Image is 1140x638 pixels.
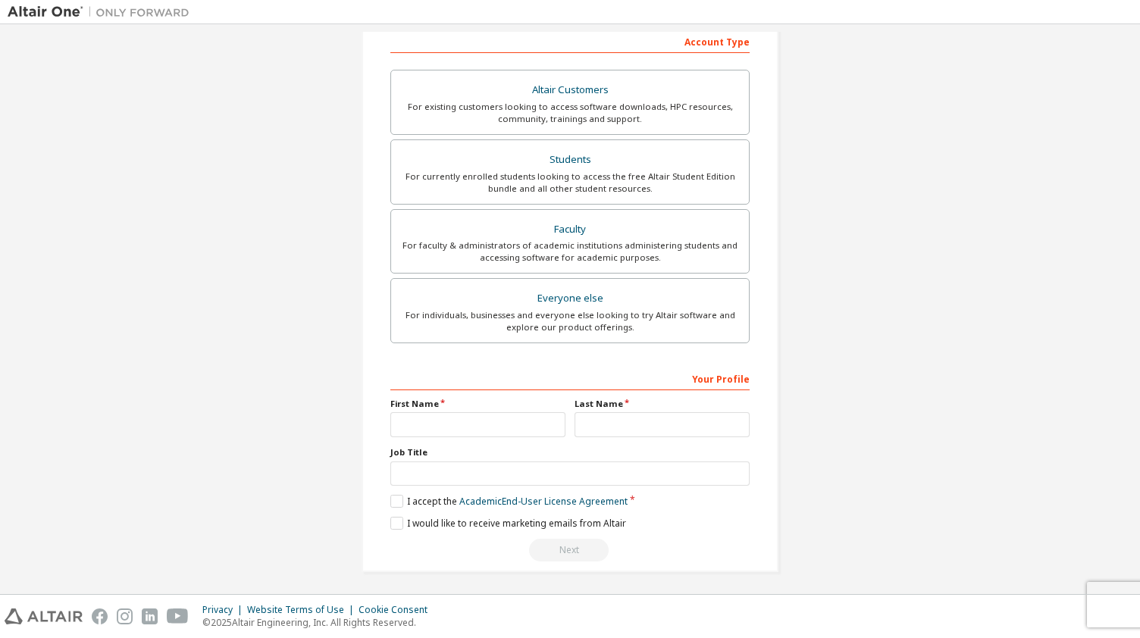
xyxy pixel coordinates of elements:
div: Account Type [390,29,750,53]
div: Your Profile [390,366,750,390]
label: I would like to receive marketing emails from Altair [390,517,626,530]
img: youtube.svg [167,608,189,624]
div: Faculty [400,219,740,240]
div: Privacy [202,604,247,616]
label: Last Name [575,398,750,410]
div: Website Terms of Use [247,604,359,616]
div: Altair Customers [400,80,740,101]
label: First Name [390,398,565,410]
div: Students [400,149,740,170]
img: facebook.svg [92,608,108,624]
img: instagram.svg [117,608,133,624]
div: Cookie Consent [359,604,437,616]
div: Read and acccept EULA to continue [390,539,750,561]
p: © 2025 Altair Engineering, Inc. All Rights Reserved. [202,616,437,629]
a: Academic End-User License Agreement [459,495,628,508]
div: Everyone else [400,288,740,309]
img: altair_logo.svg [5,608,83,624]
img: Altair One [8,5,197,20]
div: For currently enrolled students looking to access the free Altair Student Edition bundle and all ... [400,170,740,195]
div: For existing customers looking to access software downloads, HPC resources, community, trainings ... [400,101,740,125]
div: For faculty & administrators of academic institutions administering students and accessing softwa... [400,239,740,264]
div: For individuals, businesses and everyone else looking to try Altair software and explore our prod... [400,309,740,333]
img: linkedin.svg [142,608,158,624]
label: I accept the [390,495,628,508]
label: Job Title [390,446,750,458]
